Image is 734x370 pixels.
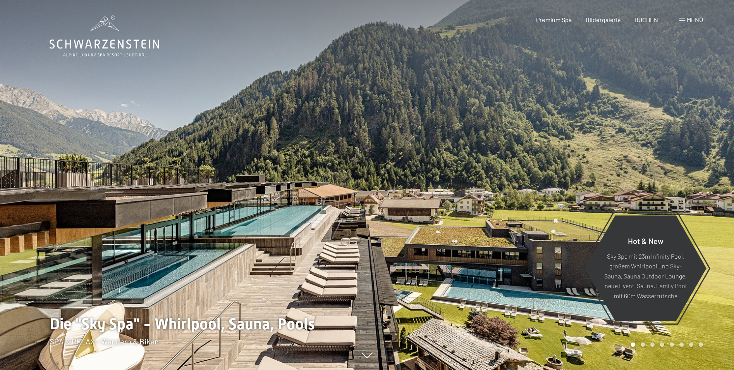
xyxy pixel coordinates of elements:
a: Hot & New Sky Spa mit 23m Infinity Pool, großem Whirlpool und Sky-Sauna, Sauna Outdoor Lounge, ne... [584,215,707,322]
a: BUCHEN [634,16,658,23]
div: Carousel Page 5 [670,342,674,347]
a: Premium Spa [536,16,572,23]
div: Carousel Page 8 [699,342,703,347]
div: Carousel Page 4 [660,342,664,347]
div: Carousel Page 6 [679,342,684,347]
a: Bildergalerie [586,16,621,23]
div: Carousel Page 1 (Current Slide) [631,342,635,347]
div: Carousel Page 3 [650,342,655,347]
span: Menü [687,16,703,23]
div: Carousel Page 2 [641,342,645,347]
div: Carousel Pagination [628,342,703,347]
p: Sky Spa mit 23m Infinity Pool, großem Whirlpool und Sky-Sauna, Sauna Outdoor Lounge, neue Event-S... [603,251,688,301]
span: Hot & New [628,236,664,245]
div: Carousel Page 7 [689,342,693,347]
